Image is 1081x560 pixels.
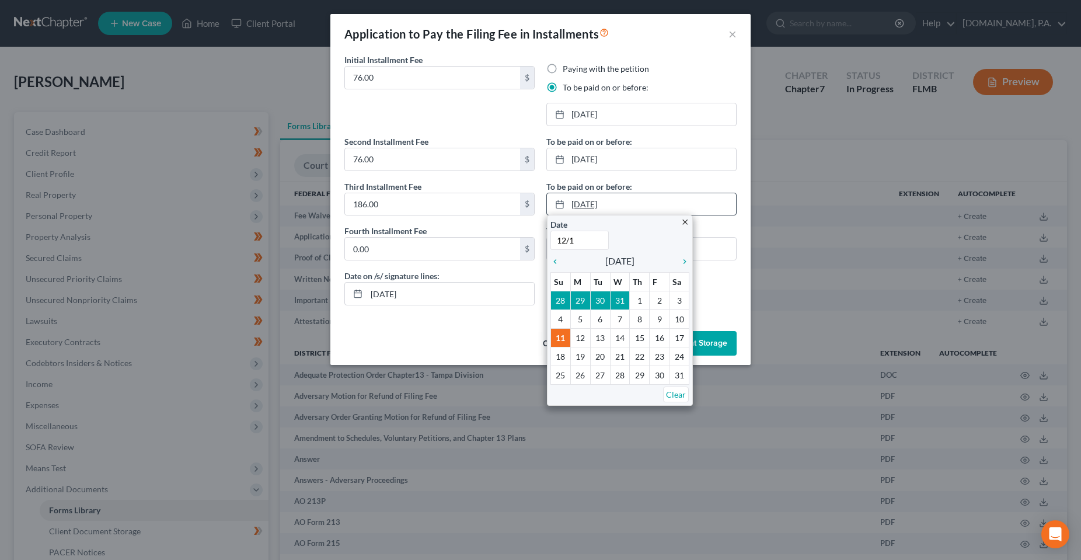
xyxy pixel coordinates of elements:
[674,257,689,266] i: chevron_right
[547,193,736,215] a: [DATE]
[630,347,650,366] td: 22
[345,193,520,215] input: 0.00
[669,291,689,310] td: 3
[650,310,669,329] td: 9
[551,310,571,329] td: 4
[344,26,609,42] div: Application to Pay the Filing Fee in Installments
[610,366,630,385] td: 28
[674,254,689,268] a: chevron_right
[344,270,440,282] label: Date on /s/ signature lines:
[550,218,567,231] label: Date
[590,366,610,385] td: 27
[344,180,421,193] label: Third Installment Fee
[520,148,534,171] div: $
[590,291,610,310] td: 30
[547,103,736,126] a: [DATE]
[650,329,669,347] td: 16
[610,291,630,310] td: 31
[570,310,590,329] td: 5
[344,135,428,148] label: Second Installment Fee
[681,218,689,227] i: close
[590,329,610,347] td: 13
[630,273,650,291] th: Th
[610,347,630,366] td: 21
[546,225,632,237] label: To be paid on or before:
[546,180,632,193] label: To be paid on or before:
[650,366,669,385] td: 30
[663,387,689,402] a: Clear
[1041,520,1069,548] div: Open Intercom Messenger
[630,291,650,310] td: 1
[630,329,650,347] td: 15
[551,366,571,385] td: 25
[520,238,534,260] div: $
[533,332,578,356] button: Cancel
[367,283,534,305] input: MM/DD/YYYY
[728,27,737,41] button: ×
[669,347,689,366] td: 24
[551,273,571,291] th: Su
[345,148,520,171] input: 0.00
[520,67,534,89] div: $
[630,310,650,329] td: 8
[344,54,423,66] label: Initial Installment Fee
[669,310,689,329] td: 10
[520,193,534,215] div: $
[650,273,669,291] th: F
[610,329,630,347] td: 14
[570,347,590,366] td: 19
[550,254,566,268] a: chevron_left
[669,366,689,385] td: 31
[570,273,590,291] th: M
[563,63,649,75] label: Paying with the petition
[550,231,609,250] input: 1/1/2013
[345,67,520,89] input: 0.00
[570,366,590,385] td: 26
[590,347,610,366] td: 20
[570,291,590,310] td: 29
[590,310,610,329] td: 6
[345,238,520,260] input: 0.00
[344,225,427,237] label: Fourth Installment Fee
[563,82,648,93] label: To be paid on or before:
[605,254,634,268] span: [DATE]
[551,347,571,366] td: 18
[650,291,669,310] td: 2
[630,366,650,385] td: 29
[610,273,630,291] th: W
[550,257,566,266] i: chevron_left
[546,135,632,148] label: To be paid on or before:
[547,148,736,171] a: [DATE]
[669,329,689,347] td: 17
[551,291,571,310] td: 28
[610,310,630,329] td: 7
[551,329,571,347] td: 11
[669,273,689,291] th: Sa
[590,273,610,291] th: Tu
[650,347,669,366] td: 23
[681,215,689,228] a: close
[570,329,590,347] td: 12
